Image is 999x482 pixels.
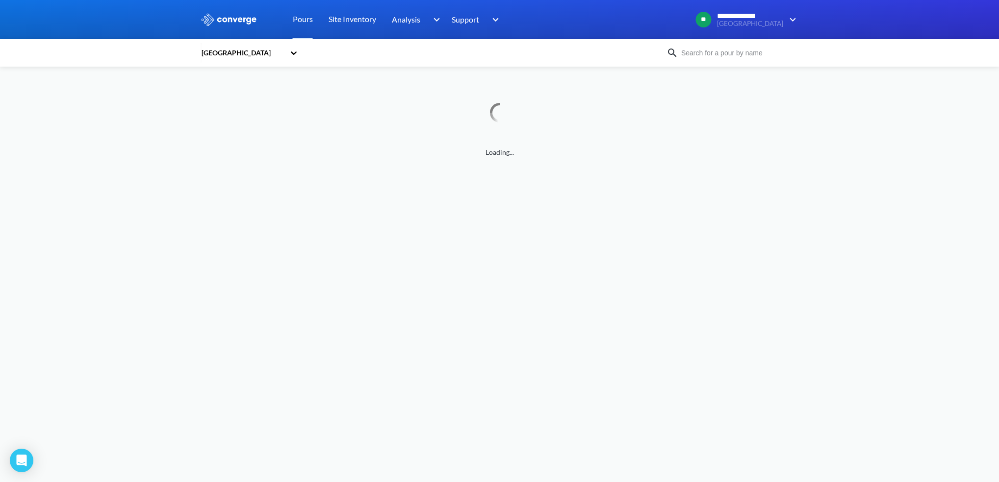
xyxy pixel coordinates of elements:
[10,449,33,472] div: Open Intercom Messenger
[427,14,442,25] img: downArrow.svg
[392,13,420,25] span: Analysis
[201,13,257,26] img: logo_ewhite.svg
[666,47,678,59] img: icon-search.svg
[678,48,797,58] input: Search for a pour by name
[201,48,285,58] div: [GEOGRAPHIC_DATA]
[783,14,799,25] img: downArrow.svg
[486,14,502,25] img: downArrow.svg
[717,20,783,27] span: [GEOGRAPHIC_DATA]
[452,13,479,25] span: Support
[201,147,799,158] span: Loading...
